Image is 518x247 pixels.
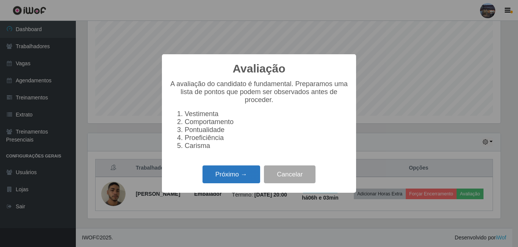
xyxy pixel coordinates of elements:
[264,165,316,183] button: Cancelar
[185,118,348,126] li: Comportamento
[233,62,286,76] h2: Avaliação
[185,110,348,118] li: Vestimenta
[170,80,348,104] p: A avaliação do candidato é fundamental. Preparamos uma lista de pontos que podem ser observados a...
[185,134,348,142] li: Proeficiência
[185,142,348,150] li: Carisma
[202,165,260,183] button: Próximo →
[185,126,348,134] li: Pontualidade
